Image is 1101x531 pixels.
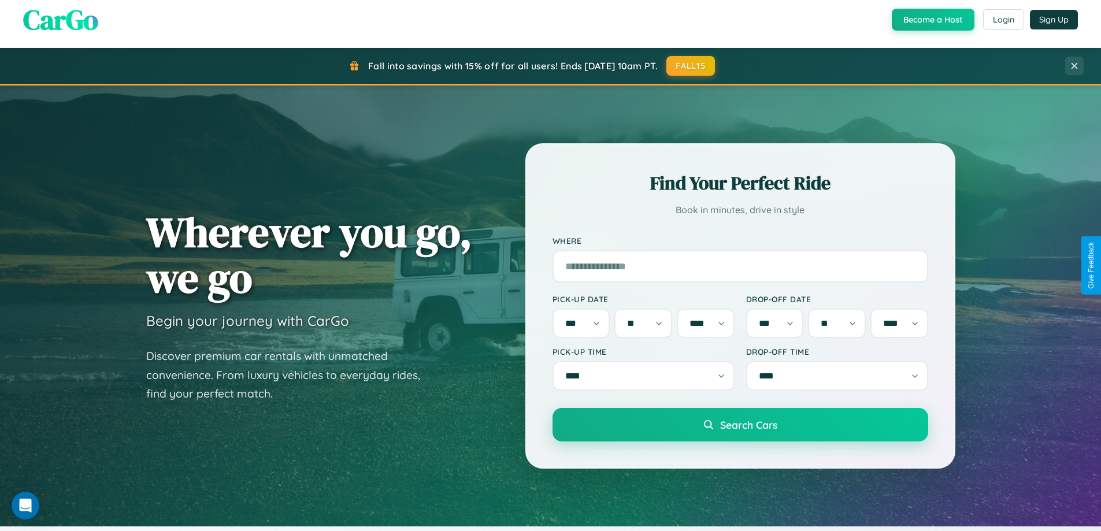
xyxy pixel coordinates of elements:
span: CarGo [23,1,98,39]
label: Where [553,236,928,246]
button: FALL15 [666,56,715,76]
label: Pick-up Date [553,294,735,304]
button: Sign Up [1030,10,1078,29]
button: Login [983,9,1024,30]
div: Give Feedback [1087,242,1095,289]
p: Book in minutes, drive in style [553,202,928,218]
label: Pick-up Time [553,347,735,357]
h3: Begin your journey with CarGo [146,312,349,329]
label: Drop-off Time [746,347,928,357]
span: Search Cars [720,418,777,431]
p: Discover premium car rentals with unmatched convenience. From luxury vehicles to everyday rides, ... [146,347,435,403]
label: Drop-off Date [746,294,928,304]
h1: Wherever you go, we go [146,209,472,300]
button: Search Cars [553,408,928,441]
button: Become a Host [892,9,974,31]
h2: Find Your Perfect Ride [553,170,928,196]
span: Fall into savings with 15% off for all users! Ends [DATE] 10am PT. [368,60,658,72]
iframe: Intercom live chat [12,492,39,519]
